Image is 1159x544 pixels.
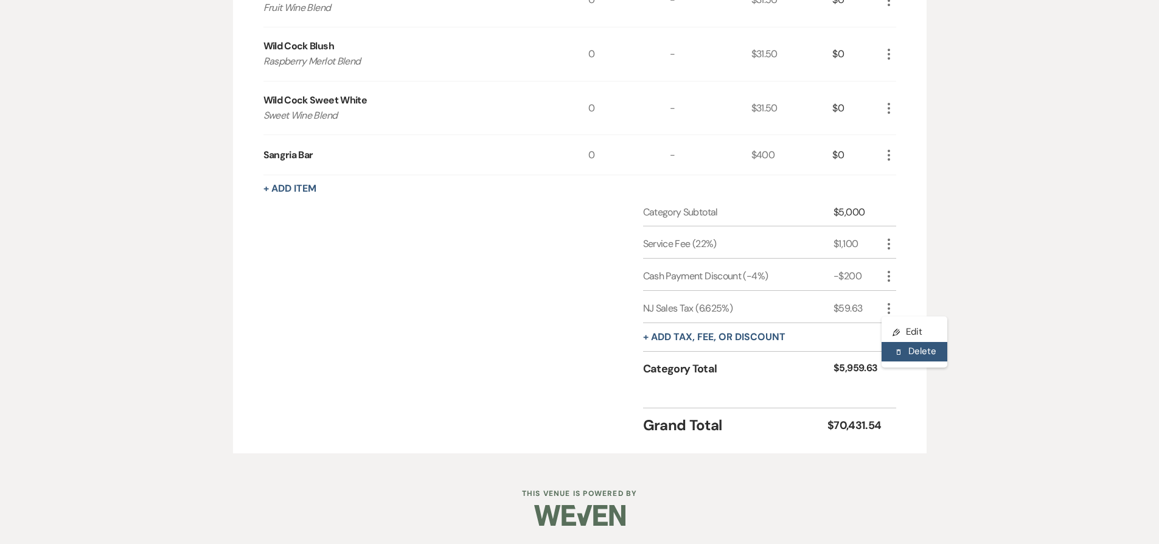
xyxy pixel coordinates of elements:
div: Category Total [643,361,834,377]
div: $5,000 [834,205,881,220]
div: $70,431.54 [827,417,882,434]
div: Service Fee (22%) [643,237,834,251]
div: $31.50 [751,27,833,81]
div: 0 [588,135,670,175]
div: Category Subtotal [643,205,834,220]
p: Sweet Wine Blend [263,108,556,124]
div: - [670,82,751,135]
button: Delete [882,342,947,361]
div: Wild Cock Sweet White [263,93,367,108]
img: Weven Logo [534,494,625,537]
div: $1,100 [834,237,881,251]
p: Raspberry Merlot Blend [263,54,556,69]
div: 0 [588,82,670,135]
div: $0 [832,135,881,175]
div: NJ Sales Tax (6.625%) [643,301,834,316]
div: $5,959.63 [834,361,881,377]
div: - [670,135,751,175]
div: $59.63 [834,301,881,316]
div: $0 [832,82,881,135]
div: Wild Cock Blush [263,39,334,54]
div: $0 [832,27,881,81]
button: + Add Item [263,184,316,194]
div: $31.50 [751,82,833,135]
div: -$200 [834,269,881,284]
div: Cash Payment Discount (-4%) [643,269,834,284]
div: Sangria Bar [263,148,313,162]
div: 0 [588,27,670,81]
button: Edit [882,323,947,342]
div: - [670,27,751,81]
div: $400 [751,135,833,175]
button: + Add tax, fee, or discount [643,332,785,342]
div: Grand Total [643,414,827,436]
